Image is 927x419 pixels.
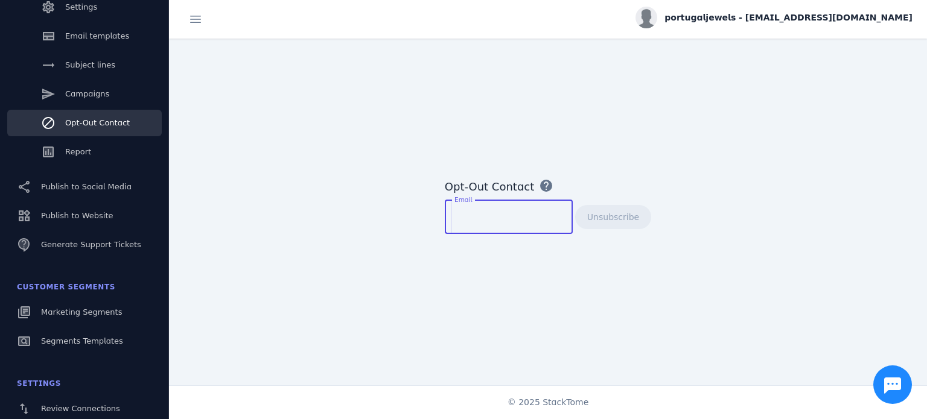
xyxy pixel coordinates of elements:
span: portugaljewels - [EMAIL_ADDRESS][DOMAIN_NAME] [664,11,913,24]
a: Email templates [7,23,162,49]
span: Settings [65,2,97,11]
span: © 2025 StackTome [508,396,589,409]
span: Review Connections [41,404,120,413]
span: Report [65,147,91,156]
span: Customer Segments [17,283,115,291]
span: Publish to Social Media [41,182,132,191]
span: Generate Support Tickets [41,240,141,249]
mat-icon: help [539,178,553,193]
span: Publish to Website [41,211,113,220]
span: Subject lines [65,60,115,69]
a: Publish to Website [7,203,162,229]
a: Generate Support Tickets [7,232,162,258]
a: Segments Templates [7,328,162,354]
span: Campaigns [65,89,109,98]
a: Report [7,139,162,165]
span: Marketing Segments [41,307,122,317]
a: Publish to Social Media [7,174,162,200]
span: Email templates [65,31,129,40]
span: Opt-Out Contact [65,118,130,127]
a: Opt-Out Contact [7,110,162,136]
a: Marketing Segments [7,299,162,326]
div: Opt-Out Contact [445,178,534,195]
button: portugaljewels - [EMAIL_ADDRESS][DOMAIN_NAME] [636,7,913,28]
mat-label: Email [454,196,472,203]
img: profile.jpg [636,7,657,28]
span: Segments Templates [41,336,123,345]
a: Subject lines [7,52,162,78]
a: Campaigns [7,81,162,107]
span: Settings [17,379,61,388]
